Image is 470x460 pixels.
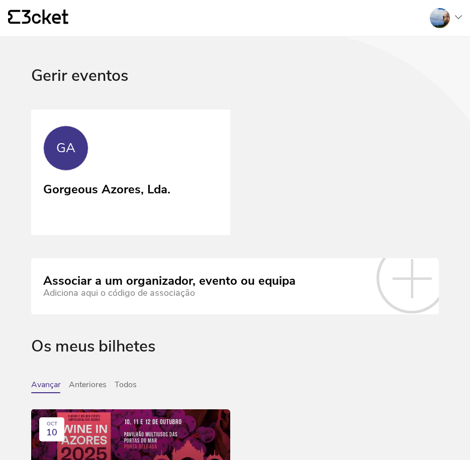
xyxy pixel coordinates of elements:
div: Adiciona aqui o código de associação [43,288,296,298]
div: Os meus bilhetes [31,337,439,380]
div: OCT [47,421,57,427]
div: Associar a um organizador, evento ou equipa [43,274,296,288]
button: Anteriores [69,380,107,393]
a: {' '} [8,10,68,27]
div: GA [56,141,75,156]
div: Gerir eventos [31,67,439,109]
a: Associar a um organizador, evento ou equipa Adiciona aqui o código de associação [31,258,439,314]
a: GA Gorgeous Azores, Lda. [31,109,230,235]
button: Avançar [31,380,61,393]
button: Todos [115,380,137,393]
span: 10 [46,427,57,438]
g: {' '} [8,10,20,24]
div: Gorgeous Azores, Lda. [43,179,170,197]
